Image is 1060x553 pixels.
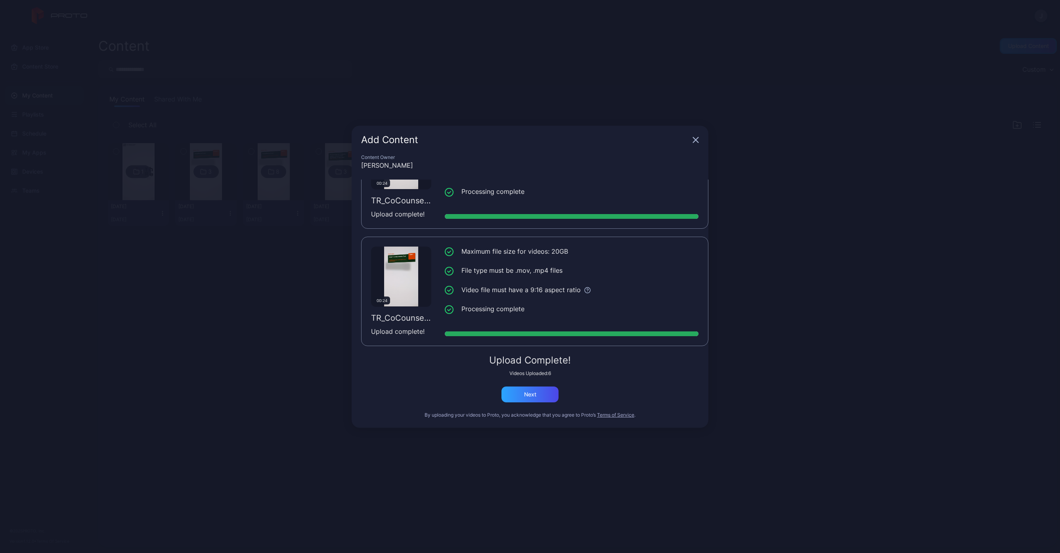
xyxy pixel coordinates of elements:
[524,391,536,398] div: Next
[361,135,689,145] div: Add Content
[361,356,699,365] div: Upload Complete!
[445,304,698,314] li: Processing complete
[361,161,699,170] div: [PERSON_NAME]
[597,412,634,418] button: Terms of Service
[361,412,699,418] div: By uploading your videos to Proto, you acknowledge that you agree to Proto’s .
[445,247,698,256] li: Maximum file size for videos: 20GB
[371,327,431,336] div: Upload complete!
[371,313,431,323] div: TR_CoCounsel_Hologram-Mograph_Interstitial-Day2-[DATE]-Fireside-12pm.mp4
[445,266,698,276] li: File type must be .mov, .mp4 files
[445,187,698,197] li: Processing complete
[373,297,390,304] div: 00:24
[445,285,698,295] li: Video file must have a 9:16 aspect ratio
[371,196,431,205] div: TR_CoCounsel_Hologram-Mograph_Interstitial-Day2-[DATE]-5-3-30pm_v2.mp4
[373,179,390,187] div: 00:24
[361,154,699,161] div: Content Owner
[501,387,559,402] button: Next
[371,209,431,219] div: Upload complete!
[361,370,699,377] div: Videos Uploaded: 6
